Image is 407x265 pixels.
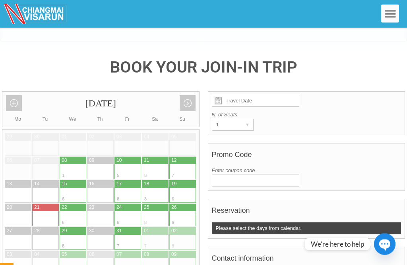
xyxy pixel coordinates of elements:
[116,134,122,141] div: 03
[116,228,122,235] div: 31
[114,116,141,124] div: Fr
[2,92,199,116] div: [DATE]
[34,251,39,258] div: 04
[212,111,401,119] label: N. of Seats
[171,228,176,235] div: 02
[169,116,196,124] div: Su
[171,251,176,258] div: 09
[31,116,59,124] div: Tu
[34,157,39,164] div: 07
[144,181,149,188] div: 18
[89,157,94,164] div: 09
[62,181,67,188] div: 15
[62,134,67,141] div: 01
[34,204,39,211] div: 21
[171,181,176,188] div: 19
[62,204,67,211] div: 22
[116,204,122,211] div: 24
[7,204,12,211] div: 20
[144,157,149,164] div: 11
[62,157,67,164] div: 08
[212,120,238,131] div: 1
[144,204,149,211] div: 25
[7,134,12,141] div: 29
[34,181,39,188] div: 14
[212,167,401,175] label: Enter coupon code
[212,223,401,235] div: Please select the days from calendar.
[144,251,149,258] div: 08
[89,204,94,211] div: 23
[381,5,399,23] div: Menu Toggle
[7,228,12,235] div: 27
[171,134,176,141] div: 05
[212,203,401,223] h4: Reservation
[34,134,39,141] div: 30
[116,251,122,258] div: 07
[59,116,86,124] div: We
[171,157,176,164] div: 12
[89,134,94,141] div: 02
[141,116,169,124] div: Sa
[34,228,39,235] div: 28
[7,181,12,188] div: 13
[2,60,405,76] h4: BOOK YOUR JOIN-IN TRIP
[7,157,12,164] div: 06
[62,251,67,258] div: 05
[89,181,94,188] div: 16
[62,228,67,235] div: 29
[89,228,94,235] div: 30
[116,157,122,164] div: 10
[144,134,149,141] div: 04
[89,251,94,258] div: 06
[4,116,31,124] div: Mo
[86,116,114,124] div: Th
[242,120,253,131] div: ▾
[212,147,401,167] h4: Promo Code
[7,251,12,258] div: 03
[171,204,176,211] div: 26
[144,228,149,235] div: 01
[116,181,122,188] div: 17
